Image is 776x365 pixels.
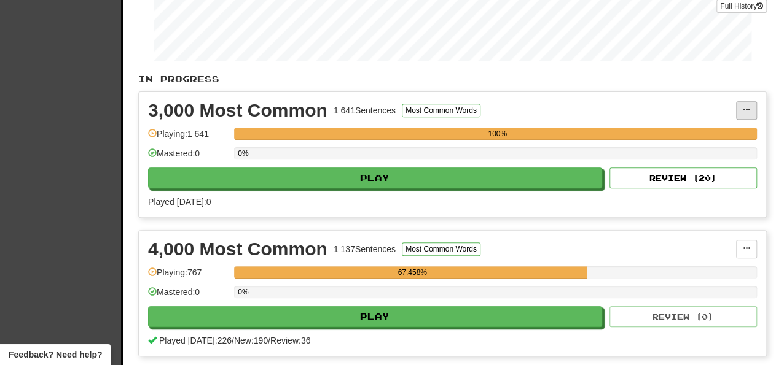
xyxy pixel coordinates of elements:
button: Most Common Words [402,104,480,117]
div: 100% [238,128,757,140]
button: Most Common Words [402,242,480,256]
div: 4,000 Most Common [148,240,327,258]
div: 3,000 Most Common [148,101,327,120]
span: Played [DATE]: 0 [148,197,211,207]
button: Review (0) [609,306,757,327]
span: Open feedback widget [9,348,102,361]
div: Playing: 767 [148,266,228,286]
span: Review: 36 [270,336,310,345]
span: New: 190 [234,336,268,345]
p: In Progress [138,73,767,85]
button: Play [148,306,602,327]
span: / [268,336,270,345]
button: Review (20) [609,167,757,188]
div: Playing: 1 641 [148,128,228,148]
div: 1 641 Sentences [334,104,396,117]
div: Mastered: 0 [148,147,228,167]
div: 67.458% [238,266,587,279]
div: Mastered: 0 [148,286,228,306]
div: 1 137 Sentences [334,243,396,255]
button: Play [148,167,602,188]
span: Played [DATE]: 226 [159,336,232,345]
span: / [232,336,234,345]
